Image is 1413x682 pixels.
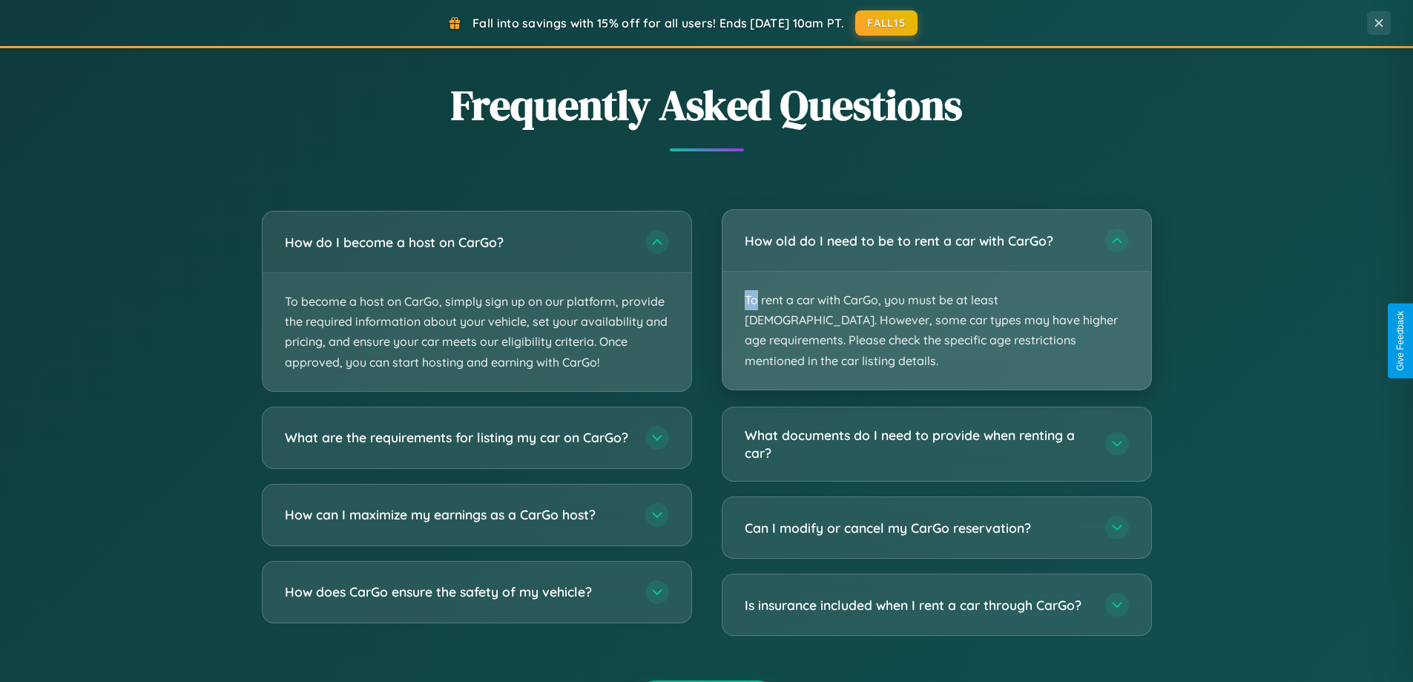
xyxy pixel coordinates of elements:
h3: How old do I need to be to rent a car with CarGo? [745,232,1090,250]
div: Give Feedback [1395,311,1406,371]
button: FALL15 [855,10,918,36]
h3: How does CarGo ensure the safety of my vehicle? [285,583,630,601]
h3: How can I maximize my earnings as a CarGo host? [285,505,630,524]
h3: What documents do I need to provide when renting a car? [745,426,1090,462]
h3: How do I become a host on CarGo? [285,233,630,252]
h3: Is insurance included when I rent a car through CarGo? [745,596,1090,614]
h2: Frequently Asked Questions [262,76,1152,134]
p: To become a host on CarGo, simply sign up on our platform, provide the required information about... [263,273,691,391]
h3: What are the requirements for listing my car on CarGo? [285,428,630,447]
span: Fall into savings with 15% off for all users! Ends [DATE] 10am PT. [472,16,844,30]
h3: Can I modify or cancel my CarGo reservation? [745,519,1090,537]
p: To rent a car with CarGo, you must be at least [DEMOGRAPHIC_DATA]. However, some car types may ha... [722,272,1151,390]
